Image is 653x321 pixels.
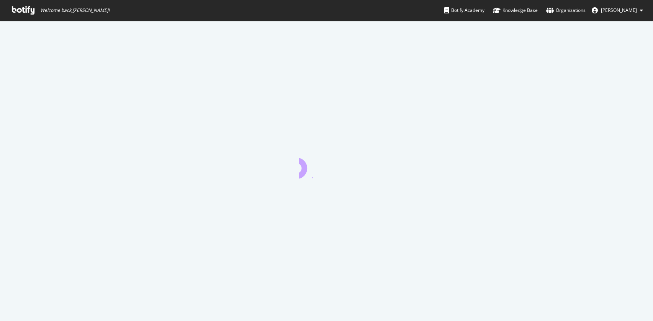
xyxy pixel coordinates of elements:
[601,7,637,13] span: Christopher Boyd
[444,7,484,14] div: Botify Academy
[546,7,586,14] div: Organizations
[40,7,110,13] span: Welcome back, [PERSON_NAME] !
[299,151,354,179] div: animation
[493,7,538,14] div: Knowledge Base
[586,4,649,16] button: [PERSON_NAME]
